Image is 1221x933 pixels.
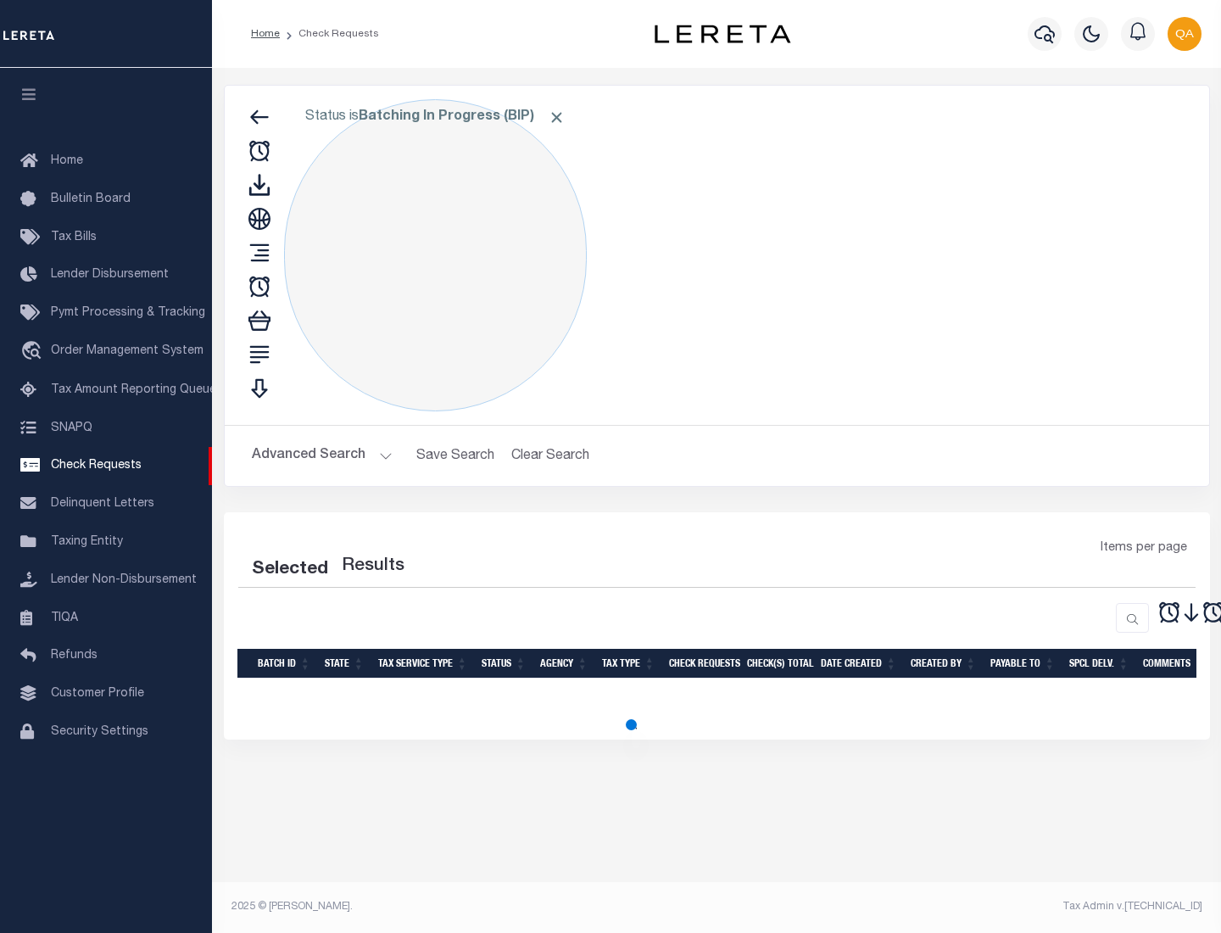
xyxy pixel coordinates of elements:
[533,649,595,679] th: Agency
[51,612,78,623] span: TIQA
[51,650,98,662] span: Refunds
[219,899,717,914] div: 2025 © [PERSON_NAME].
[1062,649,1136,679] th: Spcl Delv.
[284,99,587,411] div: Click to Edit
[1136,649,1213,679] th: Comments
[51,498,154,510] span: Delinquent Letters
[51,422,92,433] span: SNAPQ
[51,232,97,243] span: Tax Bills
[655,25,790,43] img: logo-dark.svg
[51,307,205,319] span: Pymt Processing & Tracking
[505,439,597,472] button: Clear Search
[475,649,533,679] th: Status
[51,193,131,205] span: Bulletin Board
[51,726,148,738] span: Security Settings
[662,649,740,679] th: Check Requests
[595,649,662,679] th: Tax Type
[252,556,328,584] div: Selected
[814,649,904,679] th: Date Created
[371,649,475,679] th: Tax Service Type
[51,688,144,700] span: Customer Profile
[252,439,393,472] button: Advanced Search
[251,29,280,39] a: Home
[548,109,566,126] span: Click to Remove
[729,899,1202,914] div: Tax Admin v.[TECHNICAL_ID]
[51,345,203,357] span: Order Management System
[51,536,123,548] span: Taxing Entity
[280,26,379,42] li: Check Requests
[740,649,814,679] th: Check(s) Total
[342,553,404,580] label: Results
[51,384,216,396] span: Tax Amount Reporting Queue
[251,649,318,679] th: Batch Id
[51,155,83,167] span: Home
[51,269,169,281] span: Lender Disbursement
[1101,539,1187,558] span: Items per page
[406,439,505,472] button: Save Search
[20,341,47,363] i: travel_explore
[51,574,197,586] span: Lender Non-Disbursement
[318,649,371,679] th: State
[984,649,1062,679] th: Payable To
[1168,17,1201,51] img: svg+xml;base64,PHN2ZyB4bWxucz0iaHR0cDovL3d3dy53My5vcmcvMjAwMC9zdmciIHBvaW50ZXItZXZlbnRzPSJub25lIi...
[359,110,566,124] b: Batching In Progress (BIP)
[51,460,142,472] span: Check Requests
[904,649,984,679] th: Created By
